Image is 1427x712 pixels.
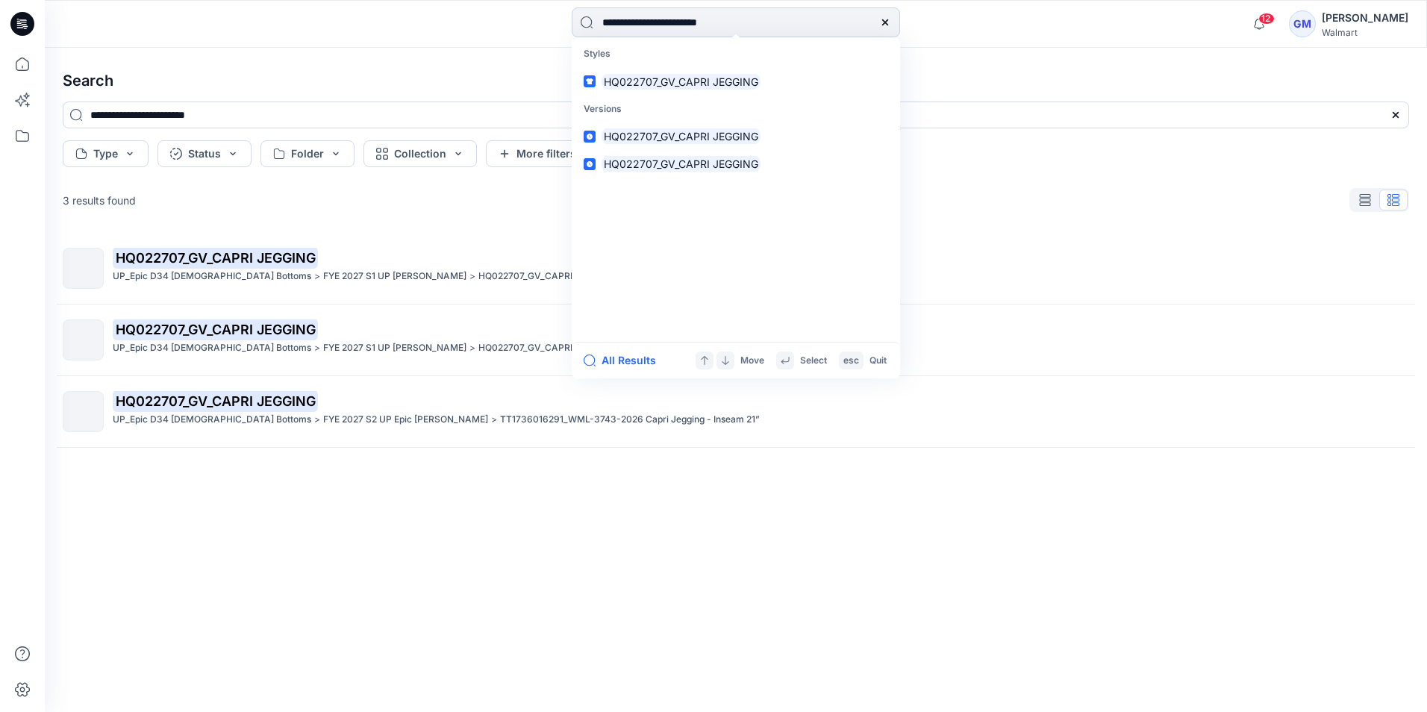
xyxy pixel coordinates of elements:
p: Versions [575,96,897,123]
a: HQ022707_GV_CAPRI JEGGINGUP_Epic D34 [DEMOGRAPHIC_DATA] Bottoms>FYE 2027 S2 UP Epic [PERSON_NAME]... [54,382,1418,441]
p: UP_Epic D34 Ladies Bottoms [113,412,311,428]
p: Select [800,353,827,369]
p: HQ022707_GV_CAPRI JEGGING [478,340,614,356]
div: [PERSON_NAME] [1322,9,1408,27]
p: esc [843,353,859,369]
p: Quit [869,353,887,369]
div: GM [1289,10,1316,37]
a: HQ022707_GV_CAPRI JEGGING [575,68,897,96]
mark: HQ022707_GV_CAPRI JEGGING [113,390,318,411]
div: Walmart [1322,27,1408,38]
p: > [491,412,497,428]
p: HQ022707_GV_CAPRI JEGGING [478,269,614,284]
p: UP_Epic D34 Ladies Bottoms [113,269,311,284]
p: > [314,269,320,284]
mark: HQ022707_GV_CAPRI JEGGING [602,128,761,145]
button: All Results [584,352,666,369]
mark: HQ022707_GV_CAPRI JEGGING [113,247,318,268]
p: > [469,269,475,284]
p: > [314,412,320,428]
button: Folder [260,140,355,167]
mark: HQ022707_GV_CAPRI JEGGING [602,73,761,90]
button: Collection [363,140,477,167]
p: > [469,340,475,356]
mark: HQ022707_GV_CAPRI JEGGING [602,155,761,172]
p: 3 results found [63,193,136,208]
button: Type [63,140,149,167]
span: 12 [1258,13,1275,25]
mark: HQ022707_GV_CAPRI JEGGING [113,319,318,340]
a: HQ022707_GV_CAPRI JEGGINGUP_Epic D34 [DEMOGRAPHIC_DATA] Bottoms>FYE 2027 S1 UP [PERSON_NAME]>HQ02... [54,239,1418,298]
p: FYE 2027 S2 UP Epic Missy Bottoms [323,412,488,428]
a: HQ022707_GV_CAPRI JEGGING [575,122,897,150]
a: HQ022707_GV_CAPRI JEGGINGUP_Epic D34 [DEMOGRAPHIC_DATA] Bottoms>FYE 2027 S1 UP [PERSON_NAME]>HQ02... [54,310,1418,369]
p: UP_Epic D34 Ladies Bottoms [113,340,311,356]
p: TT1736016291_WML-3743-2026 Capri Jegging - Inseam 21” [500,412,760,428]
button: More filters [486,140,589,167]
p: Styles [575,40,897,68]
p: FYE 2027 S1 UP Missy Bottoms [323,340,466,356]
p: FYE 2027 S1 UP Missy Bottoms [323,269,466,284]
p: > [314,340,320,356]
a: HQ022707_GV_CAPRI JEGGING [575,150,897,178]
h4: Search [51,60,1421,102]
p: Move [740,353,764,369]
button: Status [157,140,252,167]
